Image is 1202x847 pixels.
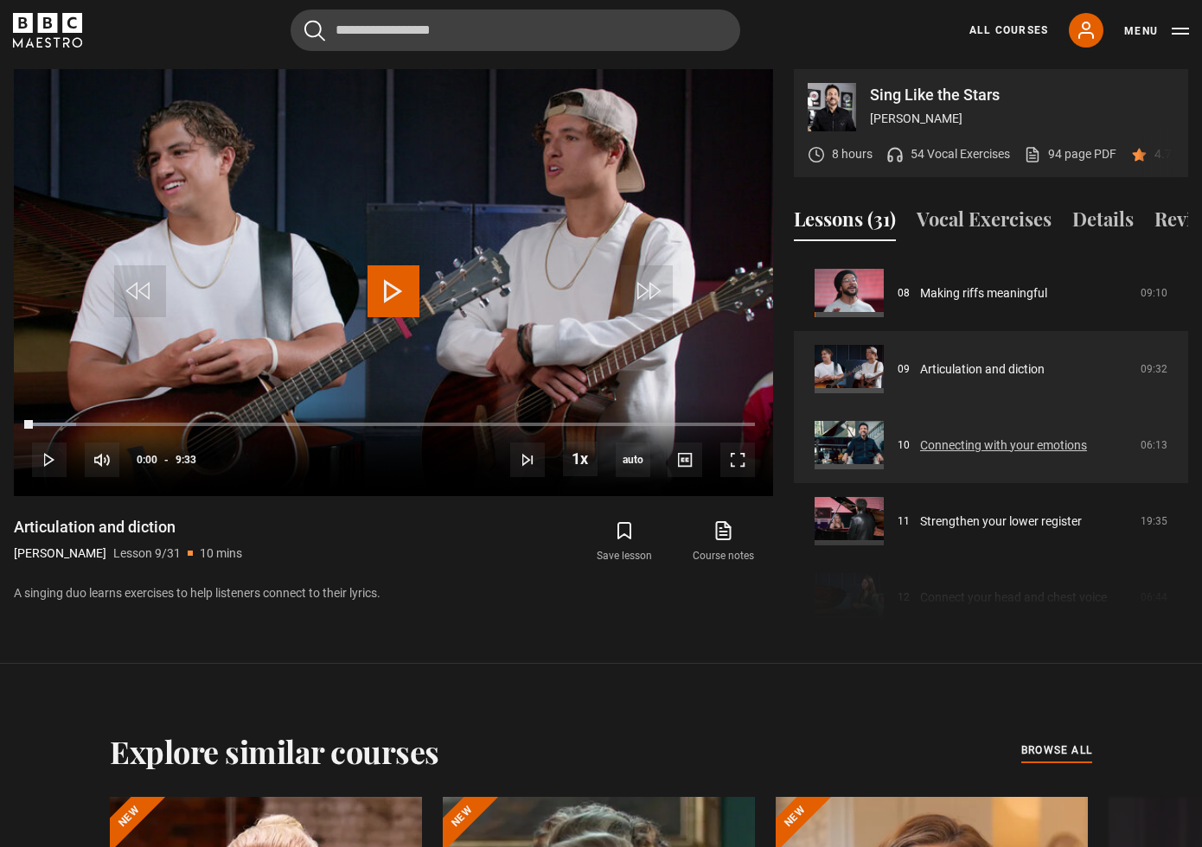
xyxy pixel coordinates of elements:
[113,544,181,563] p: Lesson 9/31
[870,110,1174,128] p: [PERSON_NAME]
[575,517,674,567] button: Save lesson
[85,443,119,477] button: Mute
[164,454,169,466] span: -
[920,360,1045,379] a: Articulation and diction
[616,443,650,477] div: Current quality: 720p
[291,10,740,51] input: Search
[510,443,545,477] button: Next Lesson
[668,443,702,477] button: Captions
[13,13,82,48] svg: BBC Maestro
[969,22,1048,38] a: All Courses
[1021,742,1092,759] span: browse all
[14,517,242,538] h1: Articulation and diction
[616,443,650,477] span: auto
[794,205,896,241] button: Lessons (31)
[137,444,157,475] span: 0:00
[832,145,873,163] p: 8 hours
[1072,205,1134,241] button: Details
[14,544,106,563] p: [PERSON_NAME]
[176,444,196,475] span: 9:33
[870,87,1174,103] p: Sing Like the Stars
[920,513,1082,531] a: Strengthen your lower register
[720,443,755,477] button: Fullscreen
[675,517,773,567] a: Course notes
[1024,145,1116,163] a: 94 page PDF
[14,584,773,602] p: A singing duo learns exercises to help listeners connect to their lyrics.
[1124,22,1189,40] button: Toggle navigation
[920,436,1087,455] a: Connecting with your emotions
[563,442,598,476] button: Playback Rate
[911,145,1010,163] p: 54 Vocal Exercises
[917,205,1052,241] button: Vocal Exercises
[304,20,325,41] button: Submit the search query
[32,423,755,426] div: Progress Bar
[1021,742,1092,761] a: browse all
[110,733,439,769] h2: Explore similar courses
[200,544,242,563] p: 10 mins
[14,69,773,496] video-js: Video Player
[920,284,1047,302] a: Making riffs meaningful
[32,443,67,477] button: Play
